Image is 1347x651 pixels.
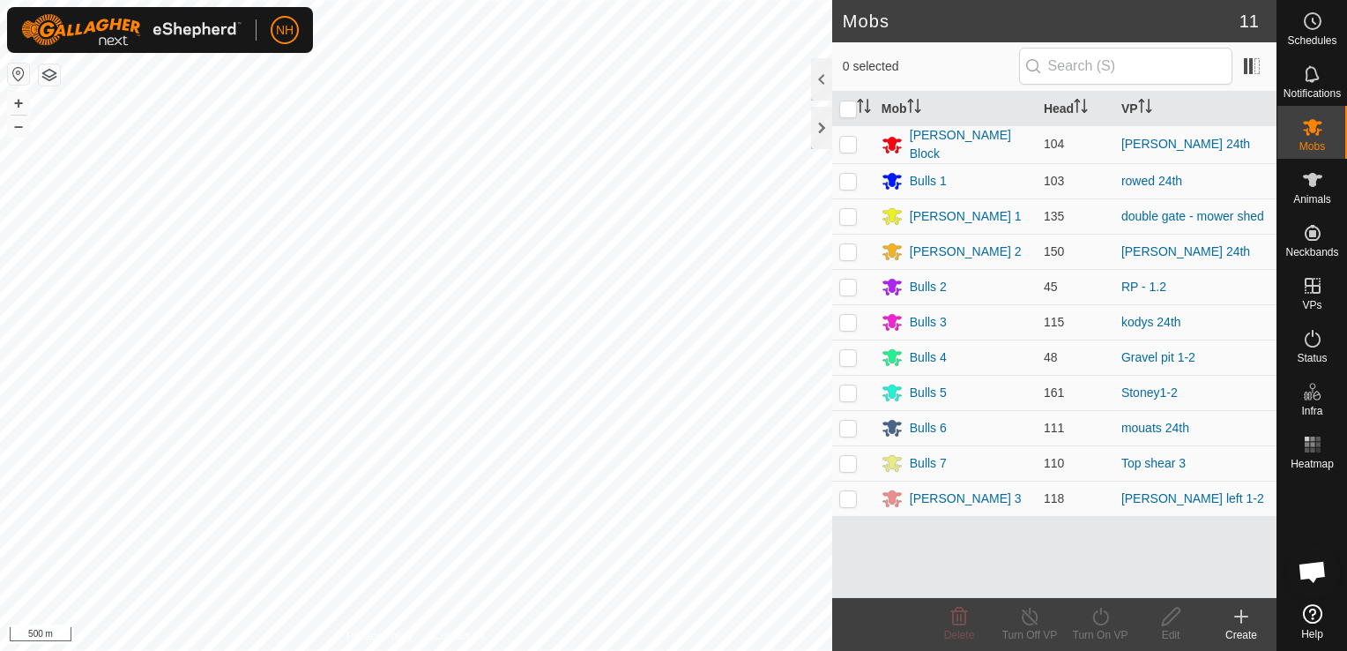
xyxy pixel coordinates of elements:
p-sorticon: Activate to sort [907,101,921,116]
span: 104 [1044,137,1064,151]
span: Neckbands [1285,247,1338,258]
img: Gallagher Logo [21,14,242,46]
div: Bulls 4 [910,348,947,367]
span: 48 [1044,350,1058,364]
span: 103 [1044,174,1064,188]
div: Bulls 2 [910,278,947,296]
h2: Mobs [843,11,1239,32]
a: Help [1277,597,1347,647]
a: Privacy Policy [346,628,413,644]
a: RP - 1.2 [1121,280,1166,294]
a: rowed 24th [1121,174,1182,188]
th: Mob [874,92,1037,126]
a: mouats 24th [1121,421,1189,435]
a: Stoney1-2 [1121,385,1178,400]
span: Notifications [1284,88,1341,99]
div: Bulls 3 [910,313,947,332]
span: Help [1301,629,1323,640]
span: 0 selected [843,57,1019,76]
span: Infra [1301,406,1322,416]
button: Map Layers [39,64,60,86]
span: 135 [1044,209,1064,223]
span: Schedules [1287,35,1336,46]
a: [PERSON_NAME] left 1-2 [1121,491,1264,505]
div: [PERSON_NAME] 3 [910,490,1022,508]
div: Create [1206,627,1276,643]
div: Bulls 1 [910,172,947,191]
span: Status [1297,353,1327,363]
span: 118 [1044,491,1064,505]
div: [PERSON_NAME] 2 [910,243,1022,261]
a: [PERSON_NAME] 24th [1121,137,1250,151]
div: [PERSON_NAME] Block [910,126,1030,163]
a: Gravel pit 1-2 [1121,350,1195,364]
a: [PERSON_NAME] 24th [1121,244,1250,258]
span: Delete [944,629,975,641]
div: Bulls 6 [910,419,947,438]
p-sorticon: Activate to sort [857,101,871,116]
span: VPs [1302,300,1321,311]
a: kodys 24th [1121,315,1181,329]
span: NH [276,21,294,40]
a: double gate - mower shed [1121,209,1264,223]
div: Bulls 5 [910,384,947,402]
div: Edit [1135,627,1206,643]
th: VP [1114,92,1276,126]
p-sorticon: Activate to sort [1074,101,1088,116]
span: 115 [1044,315,1064,329]
span: 161 [1044,385,1064,400]
p-sorticon: Activate to sort [1138,101,1152,116]
button: – [8,116,29,137]
th: Head [1037,92,1114,126]
a: Contact Us [434,628,486,644]
span: Animals [1293,194,1331,205]
span: 110 [1044,456,1064,470]
div: Bulls 7 [910,454,947,473]
button: + [8,93,29,114]
span: Mobs [1299,141,1325,152]
div: Turn On VP [1065,627,1135,643]
span: 111 [1044,421,1064,435]
input: Search (S) [1019,48,1232,85]
div: [PERSON_NAME] 1 [910,207,1022,226]
span: Heatmap [1291,459,1334,469]
a: Top shear 3 [1121,456,1186,470]
div: Open chat [1286,545,1339,598]
span: 45 [1044,280,1058,294]
span: 11 [1239,8,1259,34]
button: Reset Map [8,64,29,85]
div: Turn Off VP [994,627,1065,643]
span: 150 [1044,244,1064,258]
